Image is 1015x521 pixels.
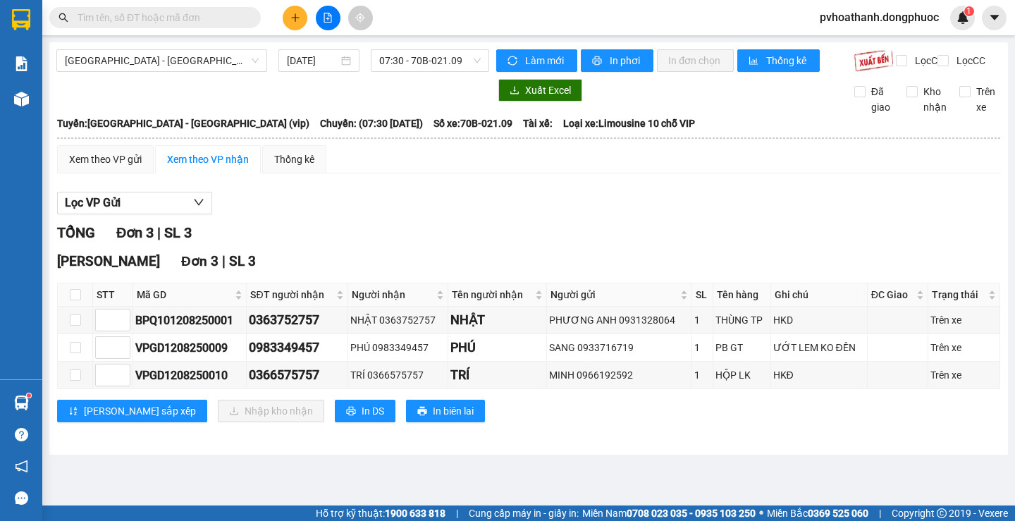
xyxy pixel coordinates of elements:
b: Tuyến: [GEOGRAPHIC_DATA] - [GEOGRAPHIC_DATA] (vip) [57,118,309,129]
td: 0983349457 [247,334,348,362]
div: Trên xe [930,340,997,355]
button: printerIn biên lai [406,400,485,422]
span: Làm mới [525,53,566,68]
div: PHÚ 0983349457 [350,340,445,355]
div: NHẬT 0363752757 [350,312,445,328]
span: ĐC Giao [871,287,914,302]
div: ƯỚT LEM KO ĐỀN [773,340,865,355]
span: Trạng thái [932,287,985,302]
input: Tìm tên, số ĐT hoặc mã đơn [78,10,244,25]
img: solution-icon [14,56,29,71]
div: HKĐ [773,367,865,383]
span: question-circle [15,428,28,441]
div: THÙNG TP [715,312,768,328]
div: 0983349457 [249,338,345,357]
td: 0366575757 [247,362,348,389]
td: 0363752757 [247,307,348,334]
button: plus [283,6,307,30]
td: VPGD1208250009 [133,334,247,362]
span: [PERSON_NAME] sắp xếp [84,403,196,419]
span: printer [346,406,356,417]
sup: 1 [27,393,31,398]
div: 0363752757 [249,310,345,330]
span: | [157,224,161,241]
span: sort-ascending [68,406,78,417]
span: Lọc CR [909,53,946,68]
span: Cung cấp máy in - giấy in: [469,505,579,521]
span: Loại xe: Limousine 10 chỗ VIP [563,116,695,131]
th: Tên hàng [713,283,771,307]
img: warehouse-icon [14,396,29,410]
img: warehouse-icon [14,92,29,106]
span: 1 [966,6,971,16]
button: syncLàm mới [496,49,577,72]
td: TRÍ [448,362,547,389]
button: aim [348,6,373,30]
span: printer [417,406,427,417]
span: caret-down [988,11,1001,24]
span: Hỗ trợ kỹ thuật: [316,505,445,521]
span: In DS [362,403,384,419]
span: Người gửi [550,287,677,302]
span: Đơn 3 [181,253,219,269]
th: STT [93,283,133,307]
div: 1 [694,340,710,355]
button: bar-chartThống kê [737,49,820,72]
div: Trên xe [930,367,997,383]
strong: 0708 023 035 - 0935 103 250 [627,508,756,519]
button: In đơn chọn [657,49,734,72]
div: Trên xe [930,312,997,328]
span: ⚪️ [759,510,763,516]
div: TRÍ [450,365,544,385]
button: printerIn phơi [581,49,653,72]
td: NHẬT [448,307,547,334]
span: Tài xế: [523,116,553,131]
div: VPGD1208250010 [135,367,244,384]
span: Kho nhận [918,84,952,115]
span: Số xe: 70B-021.09 [433,116,512,131]
div: Thống kê [274,152,314,167]
span: file-add [323,13,333,23]
td: VPGD1208250010 [133,362,247,389]
button: downloadNhập kho nhận [218,400,324,422]
span: SL 3 [229,253,256,269]
img: logo-vxr [12,9,30,30]
input: 12/08/2025 [287,53,338,68]
div: Xem theo VP gửi [69,152,142,167]
button: printerIn DS [335,400,395,422]
span: pvhoathanh.dongphuoc [808,8,950,26]
span: Xuất Excel [525,82,571,98]
span: Mã GD [137,287,232,302]
div: HỘP LK [715,367,768,383]
span: bar-chart [749,56,761,67]
th: SL [692,283,713,307]
span: message [15,491,28,505]
div: SANG 0933716719 [549,340,689,355]
div: BPQ101208250001 [135,312,244,329]
span: Hồ Chí Minh - Tây Ninh (vip) [65,50,259,71]
button: caret-down [982,6,1007,30]
span: Người nhận [352,287,433,302]
sup: 1 [964,6,974,16]
div: 1 [694,367,710,383]
span: 07:30 - 70B-021.09 [379,50,481,71]
div: VPGD1208250009 [135,339,244,357]
td: BPQ101208250001 [133,307,247,334]
span: search [59,13,68,23]
span: plus [290,13,300,23]
span: down [193,197,204,208]
td: PHÚ [448,334,547,362]
button: file-add [316,6,340,30]
button: Lọc VP Gửi [57,192,212,214]
span: Đã giao [866,84,896,115]
span: | [222,253,226,269]
span: Trên xe [971,84,1001,115]
span: Chuyến: (07:30 [DATE]) [320,116,423,131]
span: In biên lai [433,403,474,419]
span: SĐT người nhận [250,287,333,302]
span: sync [508,56,519,67]
span: copyright [937,508,947,518]
div: PB GT [715,340,768,355]
img: 9k= [854,49,894,72]
strong: 1900 633 818 [385,508,445,519]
